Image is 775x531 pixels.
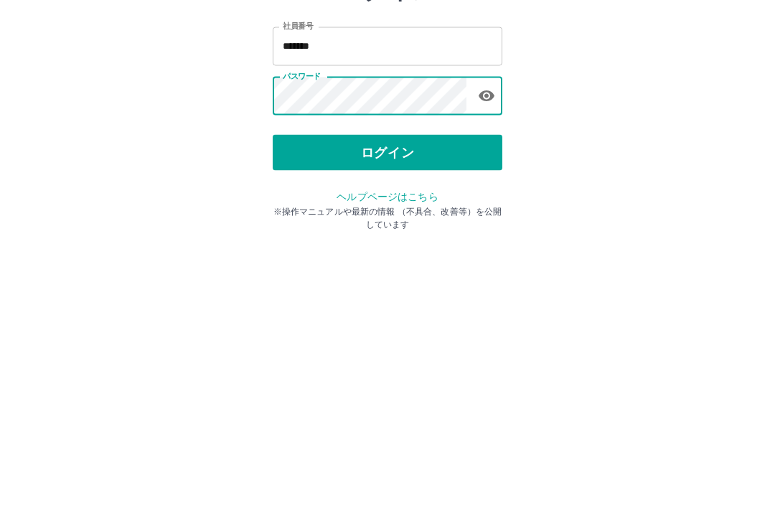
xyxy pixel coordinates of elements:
a: ヘルプページはこちら [337,304,438,316]
h2: ログイン [341,90,435,118]
label: 社員番号 [283,134,313,145]
label: パスワード [283,184,321,195]
p: ※操作マニュアルや最新の情報 （不具合、改善等）を公開しています [273,319,502,344]
button: ログイン [273,248,502,284]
